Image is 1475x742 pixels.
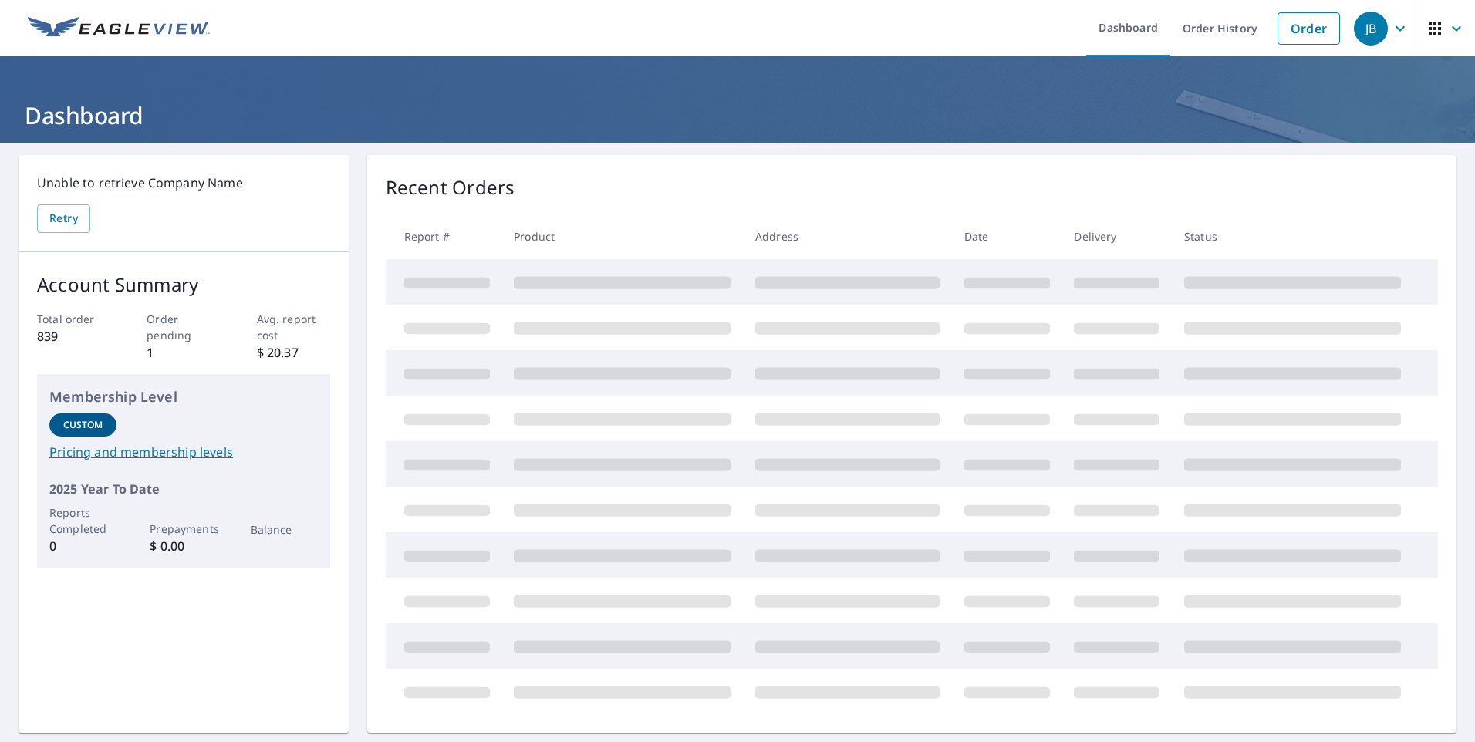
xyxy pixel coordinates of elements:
span: Retry [49,209,78,228]
p: Order pending [147,311,220,343]
button: Retry [37,204,90,233]
th: Product [501,214,743,259]
p: $ 20.37 [257,343,330,362]
p: Recent Orders [386,174,515,201]
p: Unable to retrieve Company Name [37,174,330,192]
th: Report # [386,214,502,259]
th: Address [743,214,952,259]
p: $ 0.00 [150,537,217,555]
th: Date [952,214,1062,259]
p: 0 [49,537,116,555]
p: 2025 Year To Date [49,480,318,498]
p: Avg. report cost [257,311,330,343]
p: 1 [147,343,220,362]
p: 839 [37,327,110,346]
p: Total order [37,311,110,327]
th: Delivery [1062,214,1172,259]
p: Balance [251,521,318,538]
div: JB [1354,12,1388,46]
img: EV Logo [28,17,210,40]
th: Status [1172,214,1413,259]
p: Account Summary [37,271,330,298]
p: Membership Level [49,386,318,407]
p: Custom [63,418,103,432]
h1: Dashboard [19,99,1456,131]
a: Order [1278,12,1340,45]
p: Prepayments [150,521,217,537]
a: Pricing and membership levels [49,443,318,461]
p: Reports Completed [49,504,116,537]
